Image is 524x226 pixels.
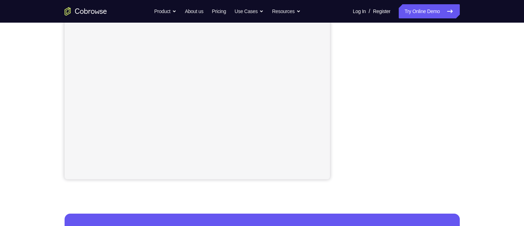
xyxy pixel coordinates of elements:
button: Use Cases [235,4,264,18]
a: About us [185,4,203,18]
a: Pricing [212,4,226,18]
button: Product [154,4,176,18]
a: Go to the home page [65,7,107,16]
a: Register [373,4,390,18]
a: Try Online Demo [399,4,459,18]
button: Resources [272,4,301,18]
a: Log In [353,4,366,18]
span: / [369,7,370,16]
